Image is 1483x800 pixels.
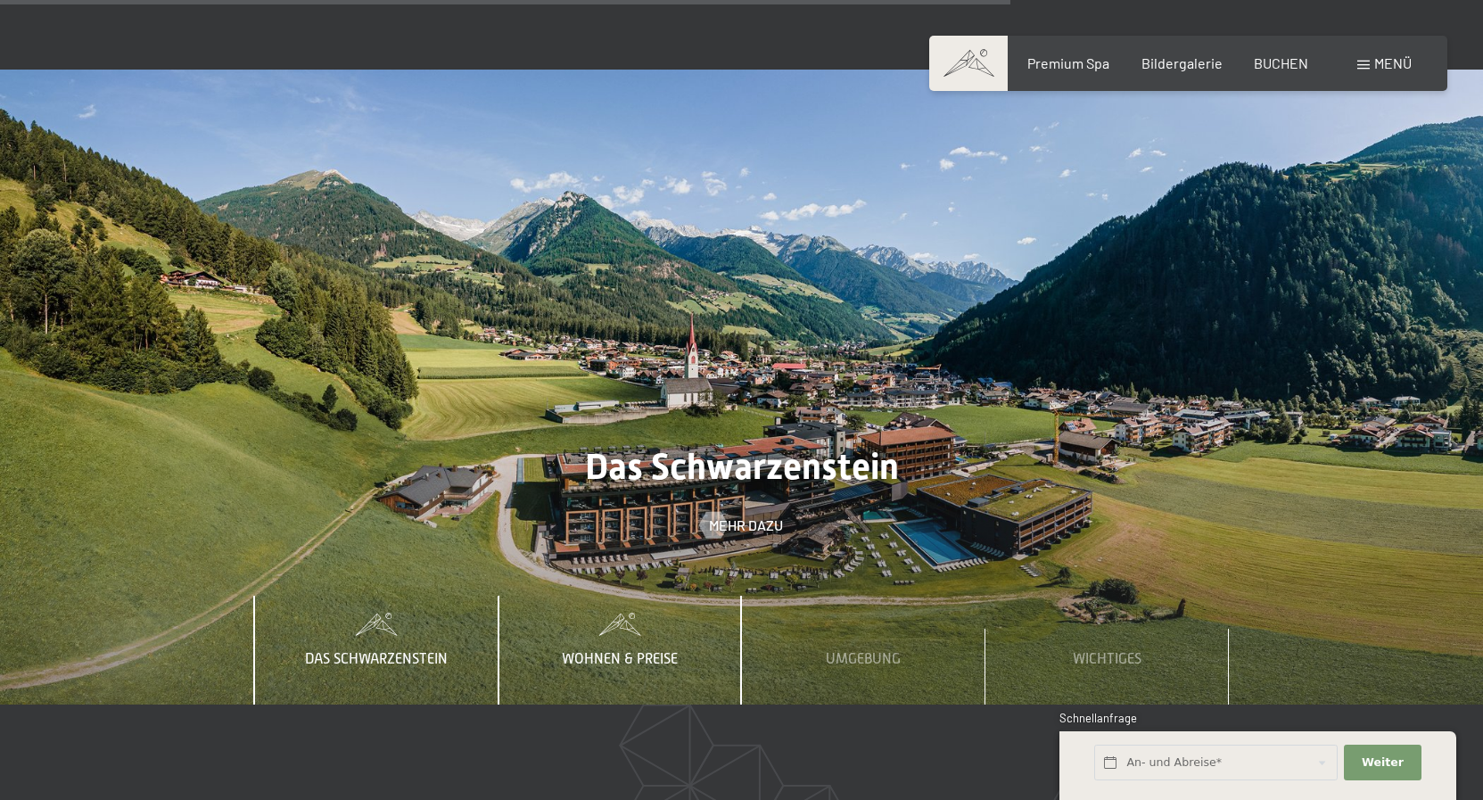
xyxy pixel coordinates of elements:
[1362,755,1404,771] span: Weiter
[700,515,783,535] a: Mehr dazu
[562,651,678,667] span: Wohnen & Preise
[1141,54,1223,71] a: Bildergalerie
[1344,745,1421,781] button: Weiter
[1374,54,1412,71] span: Menü
[1073,651,1141,667] span: Wichtiges
[1254,54,1308,71] a: BUCHEN
[709,515,783,535] span: Mehr dazu
[585,446,899,488] span: Das Schwarzenstein
[1059,711,1137,725] span: Schnellanfrage
[305,651,448,667] span: Das Schwarzenstein
[826,651,901,667] span: Umgebung
[1027,54,1109,71] a: Premium Spa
